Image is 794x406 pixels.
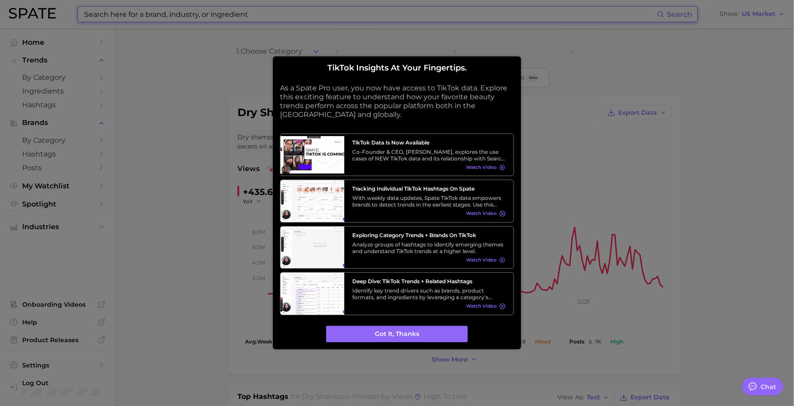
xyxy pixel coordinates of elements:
[352,232,506,238] h3: Exploring Category Trends + Brands on TikTok
[326,326,468,343] button: Got it, thanks
[352,287,506,301] div: Identify key trend drivers such as brands, product formats, and ingredients by leveraging a categ...
[280,226,514,269] a: Exploring Category Trends + Brands on TikTokAnalyze groups of hashtags to identify emerging theme...
[352,148,506,162] div: Co-Founder & CEO, [PERSON_NAME], explores the use cases of NEW TikTok data and its relationship w...
[280,180,514,223] a: Tracking Individual TikTok Hashtags on SpateWith weekly data updates, Spate TikTok data empowers ...
[352,139,506,146] h3: TikTok data is now available
[466,304,497,309] span: Watch Video
[352,241,506,254] div: Analyze groups of hashtags to identify emerging themes and understand TikTok trends at a higher l...
[280,133,514,176] a: TikTok data is now availableCo-Founder & CEO, [PERSON_NAME], explores the use cases of NEW TikTok...
[466,164,497,170] span: Watch Video
[466,257,497,263] span: Watch Video
[352,278,506,285] h3: Deep Dive: TikTok Trends + Related Hashtags
[352,185,506,192] h3: Tracking Individual TikTok Hashtags on Spate
[280,84,514,119] p: As a Spate Pro user, you now have access to TikTok data. Explore this exciting feature to underst...
[352,195,506,208] div: With weekly data updates, Spate TikTok data empowers brands to detect trends in the earliest stag...
[280,63,514,73] h2: TikTok insights at your fingertips.
[466,211,497,217] span: Watch Video
[280,272,514,315] a: Deep Dive: TikTok Trends + Related HashtagsIdentify key trend drivers such as brands, product for...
